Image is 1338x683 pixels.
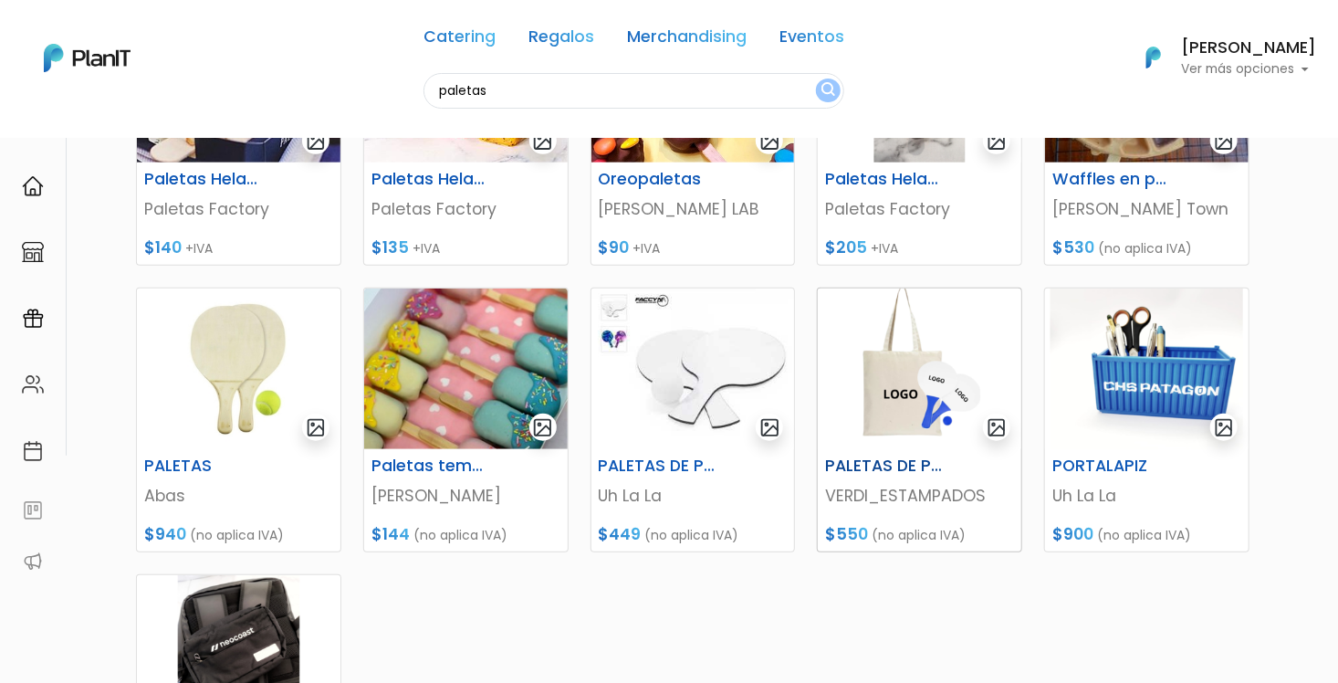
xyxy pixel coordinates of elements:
img: thumb_Dise%C3%B1o_sin_t%C3%ADtulo_-_2024-11-26T094043.889.png [818,289,1021,449]
a: gallery-light PALETAS DE PING PONG Uh La La $449 (no aplica IVA) [591,288,796,552]
p: VERDI_ESTAMPADOS [825,484,1014,508]
span: $940 [144,523,186,545]
span: +IVA [871,239,898,257]
span: (no aplica IVA) [872,526,966,544]
span: $205 [825,236,867,258]
h6: Waffles en paletas [1041,170,1182,189]
img: search_button-432b6d5273f82d61273b3651a40e1bd1b912527efae98b1b7a1b2c0702e16a8d.svg [821,82,835,100]
span: (no aplica IVA) [190,526,284,544]
h6: [PERSON_NAME] [1181,40,1316,57]
span: $550 [825,523,868,545]
p: Abas [144,484,333,508]
span: +IVA [633,239,661,257]
p: [PERSON_NAME] [371,484,560,508]
span: $530 [1052,236,1094,258]
p: [PERSON_NAME] LAB [599,197,788,221]
span: $144 [371,523,410,545]
a: Eventos [779,29,844,51]
img: gallery-light [306,131,327,152]
h6: Paletas Heladas con Topping [133,170,274,189]
img: gallery-light [532,131,553,152]
h6: Paletas Heladas personalizadas [814,170,955,189]
h6: Paletas Heladas Simple [361,170,501,189]
img: thumb_Captura_de_pantalla_2023-09-20_165141.jpg [137,289,340,449]
img: partners-52edf745621dab592f3b2c58e3bca9d71375a7ef29c3b500c9f145b62cc070d4.svg [22,551,44,573]
p: Paletas Factory [144,197,333,221]
img: campaigns-02234683943229c281be62815700db0a1741e53638e28bf9629b52c665b00959.svg [22,308,44,330]
p: Paletas Factory [825,197,1014,221]
img: gallery-light [1214,417,1235,438]
img: gallery-light [759,417,780,438]
span: $900 [1052,523,1093,545]
img: gallery-light [306,417,327,438]
a: Catering [423,29,496,51]
h6: PALETAS [133,457,274,476]
img: marketplace-4ceaa7011d94191e9ded77b95e3339b90024bf715f7c57f8cf31f2d8c509eaba.svg [22,241,44,263]
p: [PERSON_NAME] Town [1052,197,1241,221]
span: +IVA [185,239,213,257]
span: (no aplica IVA) [413,526,507,544]
a: gallery-light Paletas tematicas [PERSON_NAME] $144 (no aplica IVA) [363,288,569,552]
p: Uh La La [599,484,788,508]
span: $449 [599,523,642,545]
img: PlanIt Logo [44,44,131,72]
img: gallery-light [1214,131,1235,152]
span: $140 [144,236,182,258]
span: $90 [599,236,630,258]
img: home-e721727adea9d79c4d83392d1f703f7f8bce08238fde08b1acbfd93340b81755.svg [22,175,44,197]
h6: Paletas tematicas [361,457,501,476]
p: Paletas Factory [371,197,560,221]
a: Regalos [528,29,594,51]
a: Merchandising [627,29,747,51]
button: PlanIt Logo [PERSON_NAME] Ver más opciones [1123,34,1316,81]
a: gallery-light PALETAS DE PLAYA VERDI_ESTAMPADOS $550 (no aplica IVA) [817,288,1022,552]
img: people-662611757002400ad9ed0e3c099ab2801c6687ba6c219adb57efc949bc21e19d.svg [22,373,44,395]
a: gallery-light PALETAS Abas $940 (no aplica IVA) [136,288,341,552]
p: Uh La La [1052,484,1241,508]
img: calendar-87d922413cdce8b2cf7b7f5f62616a5cf9e4887200fb71536465627b3292af00.svg [22,440,44,462]
div: ¿Necesitás ayuda? [94,17,263,53]
img: gallery-light [759,131,780,152]
span: $135 [371,236,409,258]
h6: Oreopaletas [588,170,728,189]
h6: PALETAS DE PLAYA [814,457,955,476]
span: (no aplica IVA) [645,526,739,544]
span: (no aplica IVA) [1097,526,1191,544]
h6: PALETAS DE PING PONG [588,457,728,476]
a: gallery-light PORTALAPIZ Uh La La $900 (no aplica IVA) [1044,288,1249,552]
h6: PORTALAPIZ [1041,457,1182,476]
img: thumb_Dise%C3%B1o_sin_t%C3%ADtulo_-_2024-12-05T122611.300.png [1045,289,1249,449]
span: (no aplica IVA) [1098,239,1192,257]
img: PlanIt Logo [1134,37,1174,78]
p: Ver más opciones [1181,63,1316,76]
img: thumb_WhatsApp_Image_2024-02-27_at_11.24.02__1_.jpeg [364,289,568,449]
span: +IVA [413,239,440,257]
img: gallery-light [987,417,1008,438]
img: thumb_WhatsApp_Image_2023-05-22_at_09.02.24.jpeg [591,289,795,449]
img: gallery-light [532,417,553,438]
img: feedback-78b5a0c8f98aac82b08bfc38622c3050aee476f2c9584af64705fc4e61158814.svg [22,499,44,521]
input: Buscá regalos, desayunos, y más [423,73,844,109]
img: gallery-light [987,131,1008,152]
